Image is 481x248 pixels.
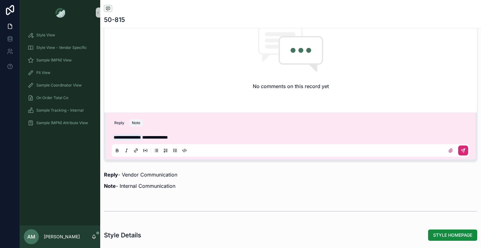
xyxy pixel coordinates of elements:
h2: No comments on this record yet [253,82,329,90]
span: STYLE HOMEPAGE [433,232,472,238]
span: Sample Tracking - Internal [36,108,84,113]
span: Sample (MPN) Attribute View [36,120,88,125]
img: App logo [55,8,65,18]
strong: Reply [104,171,118,178]
span: On Order Total Co [36,95,68,100]
p: - Vendor Communication [104,171,477,178]
a: Fit View [24,67,96,78]
span: Style View - Vendor Specific [36,45,87,50]
a: Sample Tracking - Internal [24,105,96,116]
a: Style View - Vendor Specific [24,42,96,53]
a: Sample Coordinator View [24,80,96,91]
span: Style View [36,33,55,38]
span: Fit View [36,70,50,75]
div: scrollable content [20,25,100,137]
p: - Internal Communication [104,182,477,190]
a: Sample (MPN) Attribute View [24,117,96,129]
span: Sample Coordinator View [36,83,82,88]
button: Note [129,119,143,127]
a: Sample (MPN) View [24,55,96,66]
h1: Style Details [104,231,141,240]
a: On Order Total Co [24,92,96,103]
a: Style View [24,29,96,41]
span: Sample (MPN) View [36,58,72,63]
strong: Note [104,183,116,189]
span: AM [27,233,35,240]
p: [PERSON_NAME] [44,234,80,240]
button: STYLE HOMEPAGE [428,230,477,241]
div: Note [132,120,140,125]
button: Reply [112,119,127,127]
h1: 50-815 [104,15,125,24]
